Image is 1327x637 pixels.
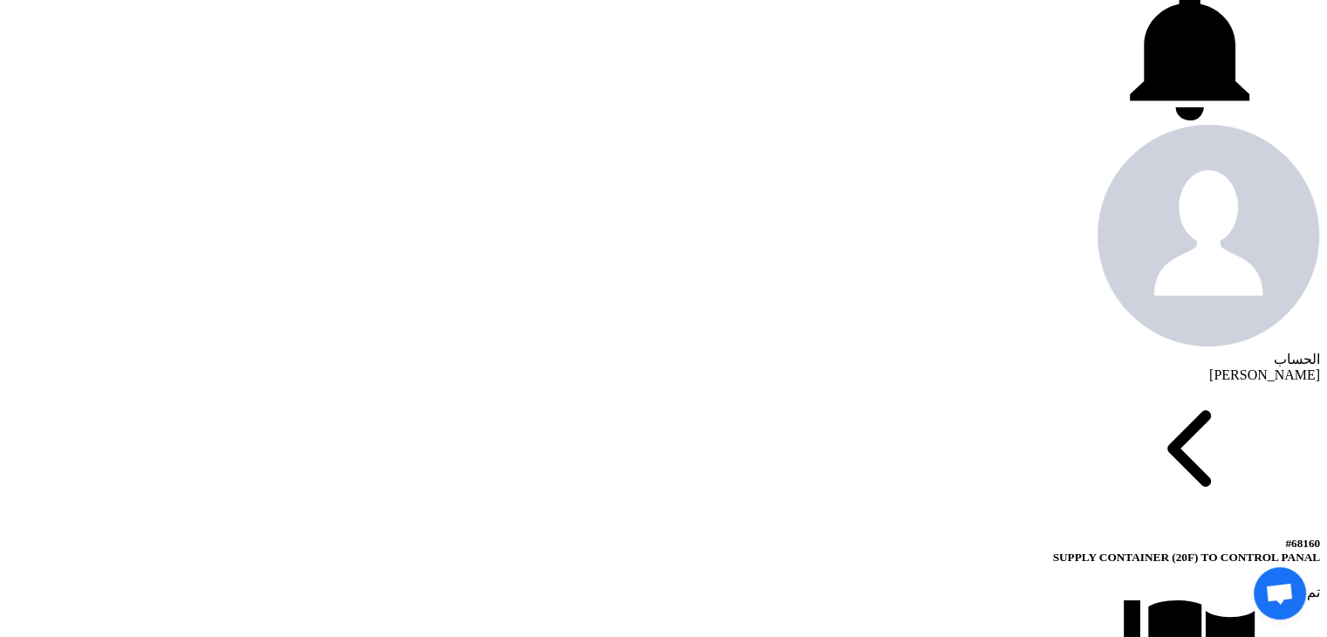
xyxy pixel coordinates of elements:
div: الحساب [7,351,1320,367]
div: #68160 [7,537,1320,551]
h5: SUPPLY CONTAINER (20F) TO CONTROL PANAL [7,537,1320,565]
span: SUPPLY CONTAINER (20F) TO CONTROL PANAL [1053,551,1321,564]
img: profile_test.png [1097,124,1320,347]
a: Open chat [1254,567,1306,620]
div: [PERSON_NAME] [7,367,1320,383]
